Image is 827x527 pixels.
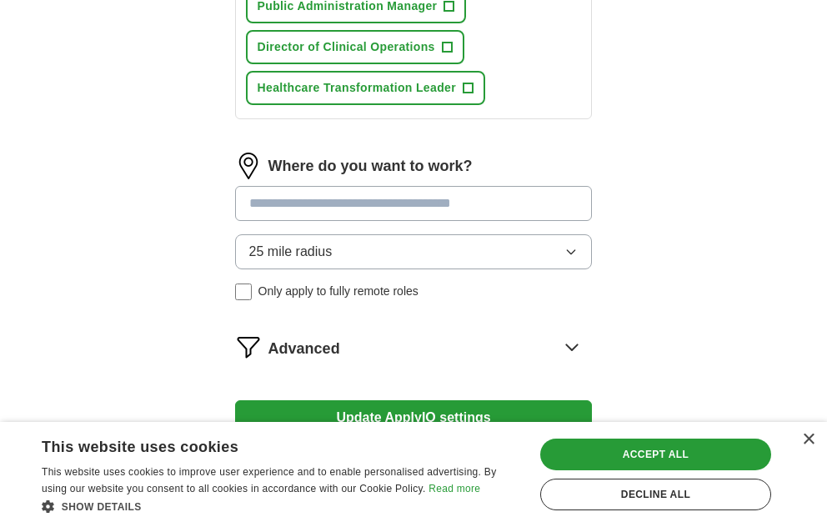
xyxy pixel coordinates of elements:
[235,334,262,360] img: filter
[258,283,419,300] span: Only apply to fully remote roles
[258,38,435,56] span: Director of Clinical Operations
[42,498,519,514] div: Show details
[540,479,771,510] div: Decline all
[246,30,464,64] button: Director of Clinical Operations
[42,432,478,457] div: This website uses cookies
[268,155,473,178] label: Where do you want to work?
[235,234,593,269] button: 25 mile radius
[540,439,771,470] div: Accept all
[268,338,340,360] span: Advanced
[62,501,142,513] span: Show details
[258,79,456,97] span: Healthcare Transformation Leader
[249,242,333,262] span: 25 mile radius
[235,400,593,435] button: Update ApplyIQ settings
[235,153,262,179] img: location.png
[429,483,480,494] a: Read more, opens a new window
[246,71,485,105] button: Healthcare Transformation Leader
[42,466,496,494] span: This website uses cookies to improve user experience and to enable personalised advertising. By u...
[235,284,252,300] input: Only apply to fully remote roles
[802,434,814,446] div: Close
